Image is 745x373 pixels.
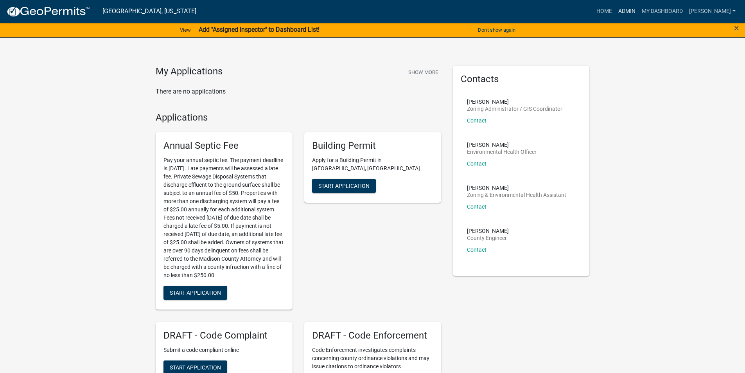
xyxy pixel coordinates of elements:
button: Start Application [312,179,376,193]
h5: Contacts [461,74,582,85]
button: Don't show again [475,23,519,36]
a: [PERSON_NAME] [686,4,739,19]
p: [PERSON_NAME] [467,228,509,234]
span: Start Application [170,364,221,370]
p: Zoning & Environmental Health Assistant [467,192,566,198]
h4: Applications [156,112,441,123]
p: Apply for a Building Permit in [GEOGRAPHIC_DATA], [GEOGRAPHIC_DATA] [312,156,433,173]
a: Admin [615,4,639,19]
span: Start Application [170,290,221,296]
button: Show More [405,66,441,79]
a: Contact [467,204,486,210]
a: [GEOGRAPHIC_DATA], [US_STATE] [102,5,196,18]
p: Submit a code compliant online [163,346,285,354]
p: Zoning Administrator / GIS Coordinator [467,106,562,112]
h4: My Applications [156,66,223,77]
p: [PERSON_NAME] [467,185,566,191]
p: Pay your annual septic fee. The payment deadline is [DATE]. Late payments will be assessed a late... [163,156,285,279]
p: County Engineer [467,235,509,241]
span: × [734,23,739,34]
span: Start Application [318,183,370,189]
h5: DRAFT - Code Enforcement [312,330,433,341]
a: Contact [467,160,486,167]
h5: DRAFT - Code Complaint [163,330,285,341]
button: Close [734,23,739,33]
a: Contact [467,117,486,124]
h5: Building Permit [312,140,433,151]
p: Environmental Health Officer [467,149,537,155]
h5: Annual Septic Fee [163,140,285,151]
a: My Dashboard [639,4,686,19]
p: Code Enforcement investigates complaints concerning county ordinance violations and may issue cit... [312,346,433,371]
button: Start Application [163,286,227,300]
a: View [177,23,194,36]
p: [PERSON_NAME] [467,99,562,105]
a: Home [593,4,615,19]
a: Contact [467,247,486,253]
p: There are no applications [156,87,441,96]
p: [PERSON_NAME] [467,142,537,148]
strong: Add "Assigned Inspector" to Dashboard List! [199,26,320,33]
